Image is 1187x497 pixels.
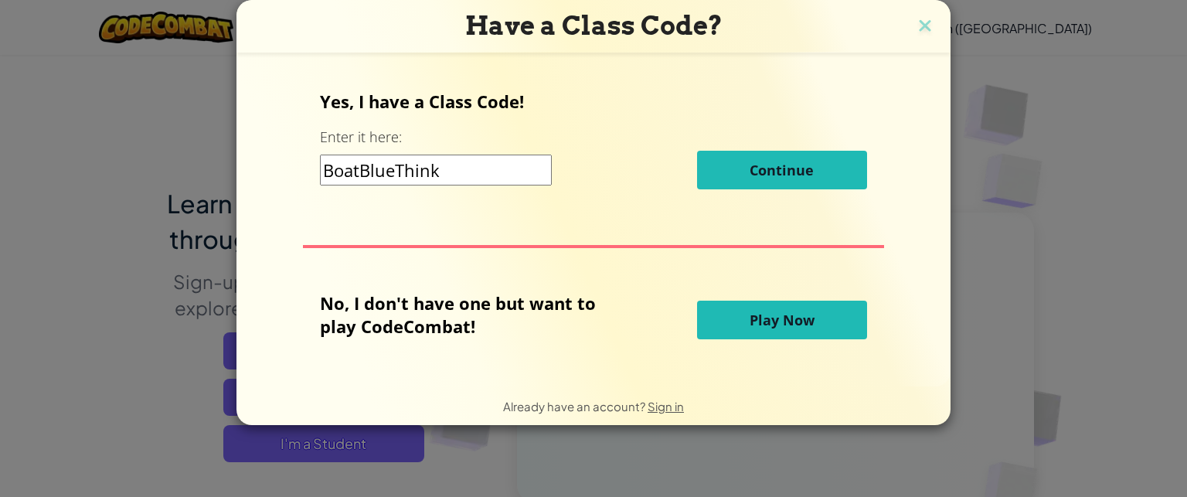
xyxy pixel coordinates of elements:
p: No, I don't have one but want to play CodeCombat! [320,291,619,338]
span: Have a Class Code? [465,10,723,41]
button: Play Now [697,301,867,339]
a: Sign in [648,399,684,414]
p: Yes, I have a Class Code! [320,90,866,113]
button: Continue [697,151,867,189]
label: Enter it here: [320,128,402,147]
span: Already have an account? [503,399,648,414]
span: Play Now [750,311,815,329]
span: Continue [750,161,814,179]
img: close icon [915,15,935,39]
